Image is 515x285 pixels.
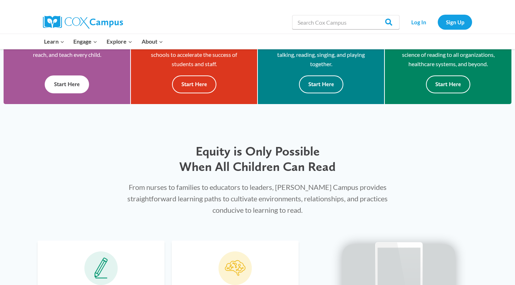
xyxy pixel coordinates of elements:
[137,34,168,49] button: Child menu of About
[119,181,396,216] p: From nurses to families to educators to leaders, [PERSON_NAME] Campus provides straightforward le...
[131,15,257,104] a: Education Leaders Bring the science of reading to your schools to accelerate the success of stude...
[403,15,434,29] a: Log In
[14,41,119,59] p: Implement the science of reading to meet, reach, and teach every child.
[426,75,470,93] button: Start Here
[102,34,137,49] button: Child menu of Explore
[299,75,343,93] button: Start Here
[385,15,511,104] a: Healthcare Transform your community by bringing the science of reading to all organizations, heal...
[4,15,130,104] a: Teachers Implement the science of reading to meet, reach, and teach every child. Start Here
[292,15,399,29] input: Search Cox Campus
[403,15,472,29] nav: Secondary Navigation
[396,41,501,69] p: Transform your community by bringing the science of reading to all organizations, healthcare syst...
[43,16,123,29] img: Cox Campus
[39,34,167,49] nav: Primary Navigation
[269,41,373,69] p: Make the most of everyday activities by talking, reading, singing, and playing together.
[179,143,336,174] span: Equity is Only Possible When All Children Can Read
[142,41,246,69] p: Bring the science of reading to your schools to accelerate the success of students and staff.
[45,75,89,93] button: Start Here
[258,15,384,104] a: Families Make the most of everyday activities by talking, reading, singing, and playing together....
[39,34,69,49] button: Child menu of Learn
[438,15,472,29] a: Sign Up
[69,34,102,49] button: Child menu of Engage
[172,75,216,93] button: Start Here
